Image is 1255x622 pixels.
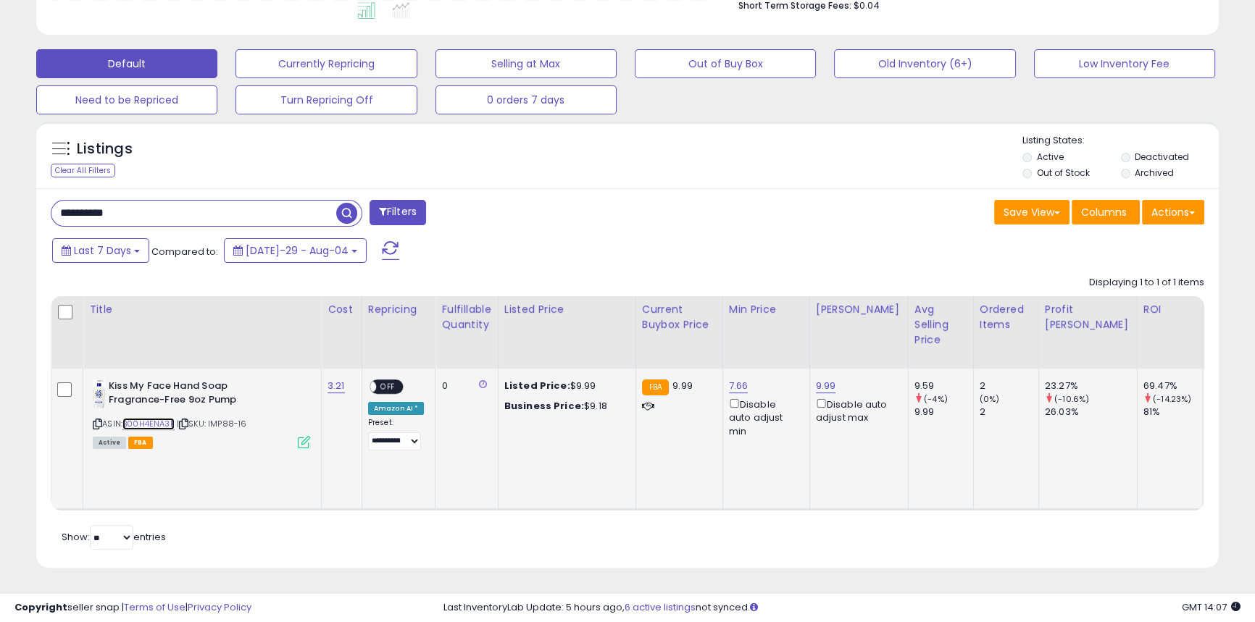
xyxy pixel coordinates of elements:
[504,302,630,317] div: Listed Price
[93,379,310,447] div: ASIN:
[89,302,315,317] div: Title
[128,437,153,449] span: FBA
[504,379,570,392] b: Listed Price:
[124,600,185,614] a: Terms of Use
[36,85,217,114] button: Need to be Repriced
[504,379,625,392] div: $9.99
[1045,302,1131,332] div: Profit [PERSON_NAME]
[368,302,430,317] div: Repricing
[93,379,105,408] img: 41v5KJaPgfL._SL40_.jpg
[36,49,217,78] button: Default
[1072,200,1140,224] button: Columns
[435,49,617,78] button: Selling at Max
[1182,600,1241,614] span: 2025-08-12 14:07 GMT
[1143,405,1202,419] div: 81%
[1022,134,1219,148] p: Listing States:
[370,200,426,225] button: Filters
[642,379,669,395] small: FBA
[328,379,345,393] a: 3.21
[1089,276,1204,290] div: Displaying 1 to 1 of 1 items
[816,396,897,424] div: Disable auto adjust max
[914,405,973,419] div: 9.99
[729,302,804,317] div: Min Price
[635,49,816,78] button: Out of Buy Box
[435,85,617,114] button: 0 orders 7 days
[980,379,1038,392] div: 2
[443,601,1241,615] div: Last InventoryLab Update: 5 hours ago, not synced.
[235,49,417,78] button: Currently Repricing
[1036,167,1089,179] label: Out of Stock
[1143,302,1196,317] div: ROI
[1143,379,1202,392] div: 69.47%
[224,238,367,263] button: [DATE]-29 - Aug-04
[93,437,126,449] span: All listings currently available for purchase on Amazon
[1045,405,1137,419] div: 26.03%
[672,379,693,392] span: 9.99
[177,418,247,429] span: | SKU: IMP88-16
[14,600,67,614] strong: Copyright
[994,200,1070,224] button: Save View
[1153,393,1191,405] small: (-14.23%)
[151,245,218,259] span: Compared to:
[1045,379,1137,392] div: 23.27%
[1081,205,1127,219] span: Columns
[729,396,799,438] div: Disable auto adjust min
[729,379,749,393] a: 7.66
[816,302,902,317] div: [PERSON_NAME]
[924,393,948,405] small: (-4%)
[109,379,285,410] b: Kiss My Face Hand Soap Fragrance-Free 9oz Pump
[504,400,625,413] div: $9.18
[188,600,251,614] a: Privacy Policy
[51,164,115,177] div: Clear All Filters
[1036,151,1063,163] label: Active
[625,600,696,614] a: 6 active listings
[642,302,717,332] div: Current Buybox Price
[441,379,486,392] div: 0
[816,379,836,393] a: 9.99
[504,399,584,413] b: Business Price:
[235,85,417,114] button: Turn Repricing Off
[52,238,149,263] button: Last 7 Days
[368,402,425,415] div: Amazon AI *
[246,243,349,258] span: [DATE]-29 - Aug-04
[1142,200,1204,224] button: Actions
[14,601,251,615] div: seller snap | |
[376,381,399,393] span: OFF
[368,418,425,450] div: Preset:
[62,530,166,544] span: Show: entries
[914,302,967,348] div: Avg Selling Price
[122,418,175,430] a: B00H4ENA3E
[980,405,1038,419] div: 2
[914,379,973,392] div: 9.59
[1135,167,1174,179] label: Archived
[980,302,1033,332] div: Ordered Items
[980,393,1000,405] small: (0%)
[328,302,356,317] div: Cost
[834,49,1015,78] button: Old Inventory (6+)
[1054,393,1089,405] small: (-10.6%)
[441,302,491,332] div: Fulfillable Quantity
[1135,151,1189,163] label: Deactivated
[74,243,131,258] span: Last 7 Days
[1034,49,1215,78] button: Low Inventory Fee
[77,139,133,159] h5: Listings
